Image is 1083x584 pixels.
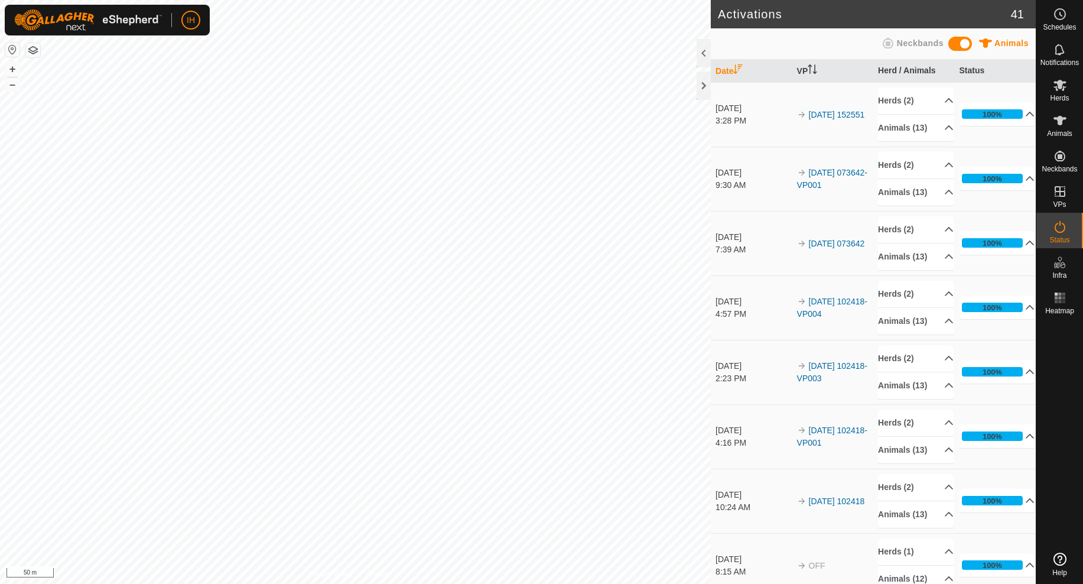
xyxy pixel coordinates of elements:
[962,367,1023,377] div: 100%
[5,62,19,76] button: +
[797,361,806,371] img: arrow
[878,501,954,528] p-accordion-header: Animals (13)
[962,174,1023,183] div: 100%
[716,231,791,244] div: [DATE]
[1036,548,1083,581] a: Help
[716,308,791,320] div: 4:57 PM
[962,496,1023,505] div: 100%
[960,102,1035,126] p-accordion-header: 100%
[1052,272,1066,279] span: Infra
[960,553,1035,577] p-accordion-header: 100%
[716,566,791,578] div: 8:15 AM
[878,410,954,436] p-accordion-header: Herds (2)
[797,561,806,570] img: arrow
[878,152,954,179] p-accordion-header: Herds (2)
[309,569,353,579] a: Privacy Policy
[1042,166,1077,173] span: Neckbands
[1053,201,1066,208] span: VPs
[797,497,806,506] img: arrow
[809,497,865,506] a: [DATE] 102418
[962,303,1023,312] div: 100%
[797,168,867,190] a: [DATE] 073642-VP001
[878,87,954,114] p-accordion-header: Herds (2)
[26,43,40,57] button: Map Layers
[1011,5,1024,23] span: 41
[808,66,817,76] p-sorticon: Activate to sort
[983,238,1002,249] div: 100%
[878,216,954,243] p-accordion-header: Herds (2)
[809,239,865,248] a: [DATE] 073642
[5,43,19,57] button: Reset Map
[797,297,867,319] a: [DATE] 102418-VP004
[187,14,195,27] span: IH
[733,66,743,76] p-sorticon: Activate to sort
[716,244,791,256] div: 7:39 AM
[962,560,1023,570] div: 100%
[797,168,806,177] img: arrow
[797,239,806,248] img: arrow
[797,361,867,383] a: [DATE] 102418-VP003
[5,77,19,92] button: –
[878,308,954,335] p-accordion-header: Animals (13)
[716,489,791,501] div: [DATE]
[716,179,791,192] div: 9:30 AM
[878,179,954,206] p-accordion-header: Animals (13)
[983,495,1002,507] div: 100%
[873,60,954,83] th: Herd / Animals
[716,102,791,115] div: [DATE]
[983,173,1002,184] div: 100%
[878,244,954,270] p-accordion-header: Animals (13)
[14,9,162,31] img: Gallagher Logo
[960,231,1035,255] p-accordion-header: 100%
[955,60,1036,83] th: Status
[716,167,791,179] div: [DATE]
[797,426,867,447] a: [DATE] 102418-VP001
[994,38,1029,48] span: Animals
[716,437,791,449] div: 4:16 PM
[809,110,865,119] a: [DATE] 152551
[367,569,402,579] a: Contact Us
[878,538,954,565] p-accordion-header: Herds (1)
[792,60,873,83] th: VP
[716,360,791,372] div: [DATE]
[1050,95,1069,102] span: Herds
[1043,24,1076,31] span: Schedules
[983,560,1002,571] div: 100%
[962,109,1023,119] div: 100%
[716,501,791,514] div: 10:24 AM
[960,489,1035,512] p-accordion-header: 100%
[983,302,1002,313] div: 100%
[983,366,1002,378] div: 100%
[797,110,806,119] img: arrow
[716,424,791,437] div: [DATE]
[718,7,1011,21] h2: Activations
[960,296,1035,319] p-accordion-header: 100%
[1047,130,1072,137] span: Animals
[878,372,954,399] p-accordion-header: Animals (13)
[897,38,944,48] span: Neckbands
[878,474,954,501] p-accordion-header: Herds (2)
[983,431,1002,442] div: 100%
[960,424,1035,448] p-accordion-header: 100%
[711,60,792,83] th: Date
[716,115,791,127] div: 3:28 PM
[983,109,1002,120] div: 100%
[716,372,791,385] div: 2:23 PM
[962,431,1023,441] div: 100%
[878,115,954,141] p-accordion-header: Animals (13)
[878,437,954,463] p-accordion-header: Animals (13)
[878,281,954,307] p-accordion-header: Herds (2)
[960,360,1035,384] p-accordion-header: 100%
[1052,569,1067,576] span: Help
[960,167,1035,190] p-accordion-header: 100%
[1049,236,1069,244] span: Status
[809,561,825,570] span: OFF
[878,345,954,372] p-accordion-header: Herds (2)
[1040,59,1079,66] span: Notifications
[1045,307,1074,314] span: Heatmap
[797,426,806,435] img: arrow
[962,238,1023,248] div: 100%
[716,553,791,566] div: [DATE]
[797,297,806,306] img: arrow
[716,296,791,308] div: [DATE]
